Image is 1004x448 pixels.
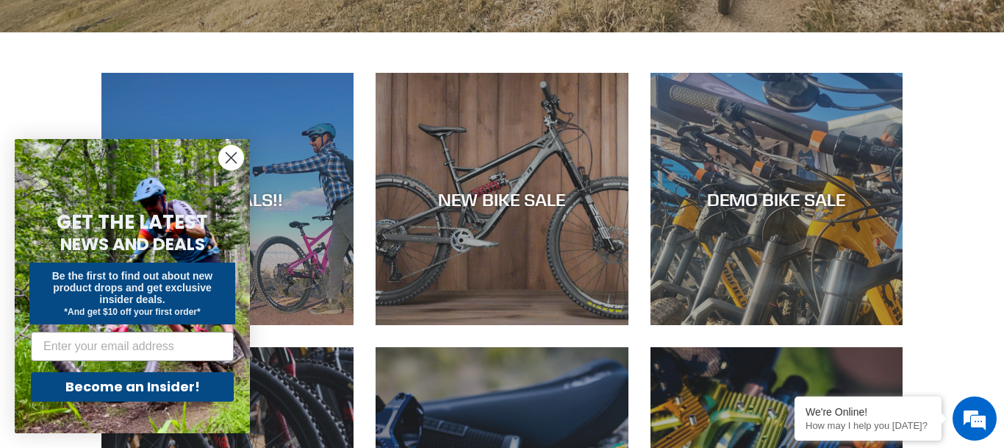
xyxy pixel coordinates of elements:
div: NEW BIKE SALE [376,188,628,210]
p: How may I help you today? [806,420,931,431]
a: REAL DEALS!! [101,73,354,325]
button: Close dialog [218,145,244,171]
span: NEWS AND DEALS [60,232,205,256]
span: GET THE LATEST [57,209,208,235]
div: We're Online! [806,406,931,418]
div: DEMO BIKE SALE [650,188,903,210]
a: DEMO BIKE SALE [650,73,903,325]
a: NEW BIKE SALE [376,73,628,325]
span: *And get $10 off your first order* [64,307,200,317]
input: Enter your email address [31,332,234,361]
span: Be the first to find out about new product drops and get exclusive insider deals. [52,270,213,305]
button: Become an Insider! [31,372,234,402]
